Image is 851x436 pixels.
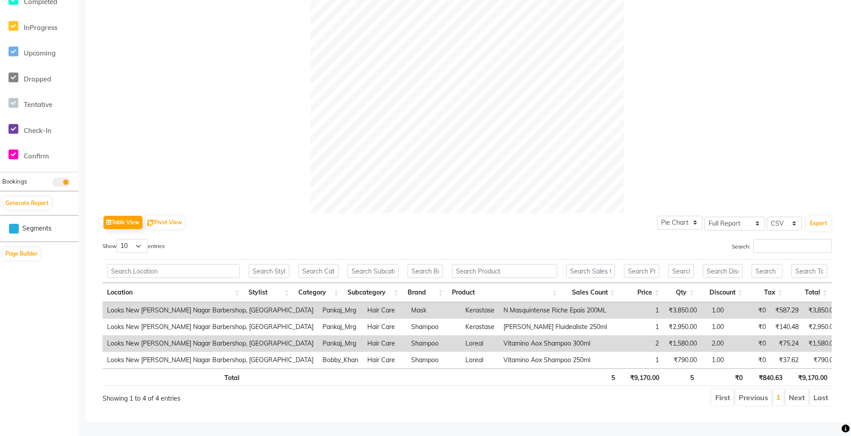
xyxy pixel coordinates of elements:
[408,264,443,278] input: Search Brand
[249,264,289,278] input: Search Stylist
[244,283,294,302] th: Stylist: activate to sort column ascending
[664,368,698,386] th: 5
[24,23,57,32] span: InProgress
[753,239,832,253] input: Search:
[770,335,803,352] td: ₹75.24
[24,152,49,160] span: Confirm
[701,335,728,352] td: 2.00
[770,352,803,368] td: ₹37.62
[770,302,803,319] td: ₹587.29
[407,335,461,352] td: Shampoo
[24,75,51,83] span: Dropped
[663,319,701,335] td: ₹2,950.00
[732,239,832,253] label: Search:
[103,283,244,302] th: Location: activate to sort column ascending
[348,264,399,278] input: Search Subcategory
[619,368,664,386] th: ₹9,170.00
[407,302,461,319] td: Mask
[447,283,562,302] th: Product: activate to sort column ascending
[22,224,52,233] span: Segments
[294,283,344,302] th: Category: activate to sort column ascending
[803,335,841,352] td: ₹1,580.00
[103,352,318,368] td: Looks New [PERSON_NAME] Nagar Barbershop, [GEOGRAPHIC_DATA]
[611,302,663,319] td: 1
[747,283,787,302] th: Tax: activate to sort column ascending
[562,283,619,302] th: Sales Count: activate to sort column ascending
[703,264,743,278] input: Search Discount
[298,264,339,278] input: Search Category
[499,302,611,319] td: N Masquintense Riche Epais 200ML
[566,264,615,278] input: Search Sales Count
[728,352,770,368] td: ₹0
[318,302,363,319] td: Pankaj_Mrg
[407,352,461,368] td: Shampoo
[664,283,698,302] th: Qty: activate to sort column ascending
[791,264,827,278] input: Search Total
[407,319,461,335] td: Shampoo
[461,335,499,352] td: Loreal
[145,216,185,229] button: Pivot View
[103,319,318,335] td: Looks New [PERSON_NAME] Nagar Barbershop, [GEOGRAPHIC_DATA]
[363,319,407,335] td: Hair Care
[776,393,781,402] a: 1
[701,352,728,368] td: 1.00
[701,319,728,335] td: 1.00
[24,126,52,135] span: Check-In
[461,319,499,335] td: Kerastase
[619,283,664,302] th: Price: activate to sort column ascending
[747,368,787,386] th: ₹840.63
[698,283,747,302] th: Discount: activate to sort column ascending
[499,352,611,368] td: Vitamino Aox Shampoo 250ml
[803,352,841,368] td: ₹790.00
[103,389,399,403] div: Showing 1 to 4 of 4 entries
[728,335,770,352] td: ₹0
[147,220,154,227] img: pivot.png
[107,264,240,278] input: Search Location
[116,239,148,253] select: Showentries
[461,302,499,319] td: Kerastase
[752,264,782,278] input: Search Tax
[3,197,51,209] button: Generate Report
[663,352,701,368] td: ₹790.00
[452,264,557,278] input: Search Product
[728,302,770,319] td: ₹0
[103,335,318,352] td: Looks New [PERSON_NAME] Nagar Barbershop, [GEOGRAPHIC_DATA]
[787,368,832,386] th: ₹9,170.00
[803,302,841,319] td: ₹3,850.00
[663,302,701,319] td: ₹3,850.00
[624,264,660,278] input: Search Price
[103,239,165,253] label: Show entries
[403,283,447,302] th: Brand: activate to sort column ascending
[103,216,142,229] button: Table View
[103,302,318,319] td: Looks New [PERSON_NAME] Nagar Barbershop, [GEOGRAPHIC_DATA]
[461,352,499,368] td: Loreal
[499,319,611,335] td: [PERSON_NAME] Fluidealiste 250ml
[363,335,407,352] td: Hair Care
[611,352,663,368] td: 1
[499,335,611,352] td: Vitamino Aox Shampoo 300ml
[562,368,619,386] th: 5
[663,335,701,352] td: ₹1,580.00
[787,283,832,302] th: Total: activate to sort column ascending
[103,368,244,386] th: Total
[611,319,663,335] td: 1
[728,319,770,335] td: ₹0
[806,216,831,231] button: Export
[698,368,747,386] th: ₹0
[2,178,27,185] span: Bookings
[318,352,363,368] td: Bobby_Khan
[803,319,841,335] td: ₹2,950.00
[24,100,52,109] span: Tentative
[318,319,363,335] td: Pankaj_Mrg
[3,248,40,260] button: Page Builder
[363,302,407,319] td: Hair Care
[611,335,663,352] td: 2
[343,283,403,302] th: Subcategory: activate to sort column ascending
[668,264,694,278] input: Search Qty
[24,49,56,57] span: Upcoming
[701,302,728,319] td: 1.00
[318,335,363,352] td: Pankaj_Mrg
[770,319,803,335] td: ₹140.48
[363,352,407,368] td: Hair Care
